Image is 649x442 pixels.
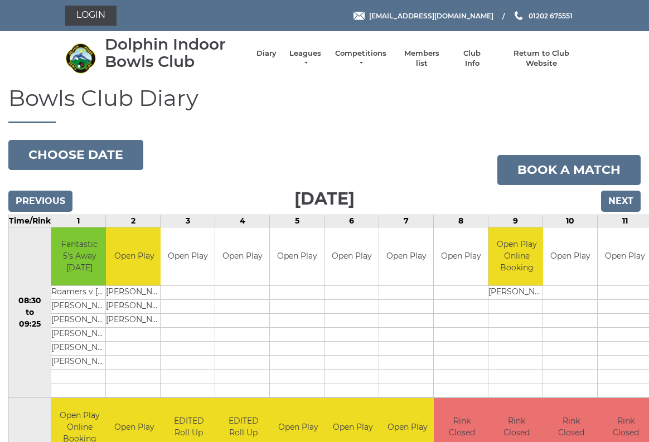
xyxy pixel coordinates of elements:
a: Diary [256,48,277,59]
td: 8 [434,215,488,227]
a: Return to Club Website [500,48,584,69]
td: 4 [215,215,270,227]
td: [PERSON_NAME] [488,286,545,300]
td: Open Play [379,227,433,286]
button: Choose date [8,140,143,170]
td: Open Play [434,227,488,286]
td: 3 [161,215,215,227]
td: Roamers v [GEOGRAPHIC_DATA] [51,286,108,300]
td: [PERSON_NAME] [106,300,162,314]
td: Open Play [215,227,269,286]
a: Email [EMAIL_ADDRESS][DOMAIN_NAME] [353,11,493,21]
td: Open Play [270,227,324,286]
a: Leagues [288,48,323,69]
input: Previous [8,191,72,212]
td: Open Play [543,227,597,286]
td: 5 [270,215,324,227]
td: 6 [324,215,379,227]
a: Phone us 01202 675551 [513,11,573,21]
td: 1 [51,215,106,227]
h1: Bowls Club Diary [8,86,641,123]
td: Time/Rink [9,215,51,227]
img: Dolphin Indoor Bowls Club [65,43,96,74]
img: Phone us [515,11,522,20]
td: Open Play Online Booking [488,227,545,286]
a: Members list [398,48,444,69]
td: [PERSON_NAME] [51,300,108,314]
td: Open Play [106,227,162,286]
td: Fantastic 5's Away [DATE] [51,227,108,286]
td: [PERSON_NAME] [51,356,108,370]
div: Dolphin Indoor Bowls Club [105,36,245,70]
span: 01202 675551 [529,11,573,20]
img: Email [353,12,365,20]
td: 7 [379,215,434,227]
a: Login [65,6,117,26]
td: Open Play [161,227,215,286]
a: Club Info [456,48,488,69]
td: 9 [488,215,543,227]
td: [PERSON_NAME] [51,314,108,328]
a: Competitions [334,48,388,69]
td: [PERSON_NAME] [106,314,162,328]
span: [EMAIL_ADDRESS][DOMAIN_NAME] [369,11,493,20]
td: 10 [543,215,598,227]
td: [PERSON_NAME] [51,328,108,342]
td: [PERSON_NAME] [51,342,108,356]
a: Book a match [497,155,641,185]
td: [PERSON_NAME] [106,286,162,300]
input: Next [601,191,641,212]
td: Open Play [324,227,379,286]
td: 2 [106,215,161,227]
td: 08:30 to 09:25 [9,227,51,398]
